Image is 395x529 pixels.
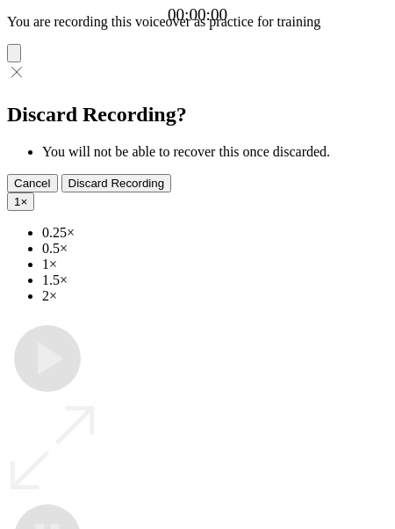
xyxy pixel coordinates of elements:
p: You are recording this voiceover as practice for training [7,14,388,30]
li: 0.5× [42,241,388,257]
li: 1.5× [42,272,388,288]
li: You will not be able to recover this once discarded. [42,144,388,160]
li: 2× [42,288,388,304]
span: 1 [14,195,20,208]
button: Discard Recording [61,174,172,192]
button: 1× [7,192,34,211]
button: Cancel [7,174,58,192]
a: 00:00:00 [168,5,227,25]
li: 0.25× [42,225,388,241]
h2: Discard Recording? [7,103,388,127]
li: 1× [42,257,388,272]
